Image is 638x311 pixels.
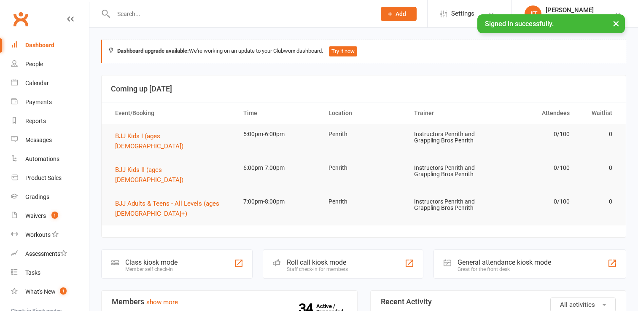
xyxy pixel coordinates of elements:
[25,231,51,238] div: Workouts
[115,166,183,184] span: BJJ Kids II (ages [DEMOGRAPHIC_DATA])
[458,258,551,266] div: General attendance kiosk mode
[115,132,183,150] span: BJJ Kids I (ages [DEMOGRAPHIC_DATA])
[396,11,406,17] span: Add
[101,40,626,63] div: We're working on an update to your Clubworx dashboard.
[11,169,89,188] a: Product Sales
[546,6,605,14] div: [PERSON_NAME]
[321,102,406,124] th: Location
[25,250,67,257] div: Assessments
[321,192,406,212] td: Penrith
[492,192,577,212] td: 0/100
[11,112,89,131] a: Reports
[321,158,406,178] td: Penrith
[115,200,219,217] span: BJJ Adults & Teens - All Levels (ages [DEMOGRAPHIC_DATA]+)
[406,158,492,185] td: Instructors Penrith and Grappling Bros Penrith
[25,174,62,181] div: Product Sales
[25,269,40,276] div: Tasks
[381,7,417,21] button: Add
[11,131,89,150] a: Messages
[60,287,67,295] span: 1
[560,301,595,308] span: All activities
[577,102,620,124] th: Waitlist
[115,131,228,151] button: BJJ Kids I (ages [DEMOGRAPHIC_DATA])
[492,102,577,124] th: Attendees
[10,8,31,29] a: Clubworx
[406,192,492,218] td: Instructors Penrith and Grappling Bros Penrith
[25,288,56,295] div: What's New
[108,102,236,124] th: Event/Booking
[111,8,370,20] input: Search...
[11,93,89,112] a: Payments
[236,158,321,178] td: 6:00pm-7:00pm
[287,266,348,272] div: Staff check-in for members
[236,102,321,124] th: Time
[112,298,347,306] h3: Members
[25,137,52,143] div: Messages
[11,150,89,169] a: Automations
[11,282,89,301] a: What's New1
[406,102,492,124] th: Trainer
[51,212,58,219] span: 1
[458,266,551,272] div: Great for the front desk
[236,124,321,144] td: 5:00pm-6:00pm
[115,165,228,185] button: BJJ Kids II (ages [DEMOGRAPHIC_DATA])
[11,55,89,74] a: People
[608,14,624,32] button: ×
[525,5,541,22] div: JT
[329,46,357,56] button: Try it now
[577,192,620,212] td: 0
[125,266,178,272] div: Member self check-in
[25,155,59,162] div: Automations
[11,36,89,55] a: Dashboard
[577,124,620,144] td: 0
[406,124,492,151] td: Instructors Penrith and Grappling Bros Penrith
[11,244,89,263] a: Assessments
[115,198,228,219] button: BJJ Adults & Teens - All Levels (ages [DEMOGRAPHIC_DATA]+)
[236,192,321,212] td: 7:00pm-8:00pm
[25,99,52,105] div: Payments
[111,85,616,93] h3: Coming up [DATE]
[11,188,89,206] a: Gradings
[11,206,89,225] a: Waivers 1
[11,263,89,282] a: Tasks
[11,74,89,93] a: Calendar
[492,124,577,144] td: 0/100
[25,61,43,67] div: People
[321,124,406,144] td: Penrith
[11,225,89,244] a: Workouts
[451,4,474,23] span: Settings
[25,193,49,200] div: Gradings
[287,258,348,266] div: Roll call kiosk mode
[25,42,54,48] div: Dashboard
[125,258,178,266] div: Class kiosk mode
[546,14,605,21] div: Grappling Bros Penrith
[492,158,577,178] td: 0/100
[577,158,620,178] td: 0
[25,118,46,124] div: Reports
[25,212,46,219] div: Waivers
[485,20,554,28] span: Signed in successfully.
[117,48,189,54] strong: Dashboard upgrade available:
[381,298,616,306] h3: Recent Activity
[146,298,178,306] a: show more
[25,80,49,86] div: Calendar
